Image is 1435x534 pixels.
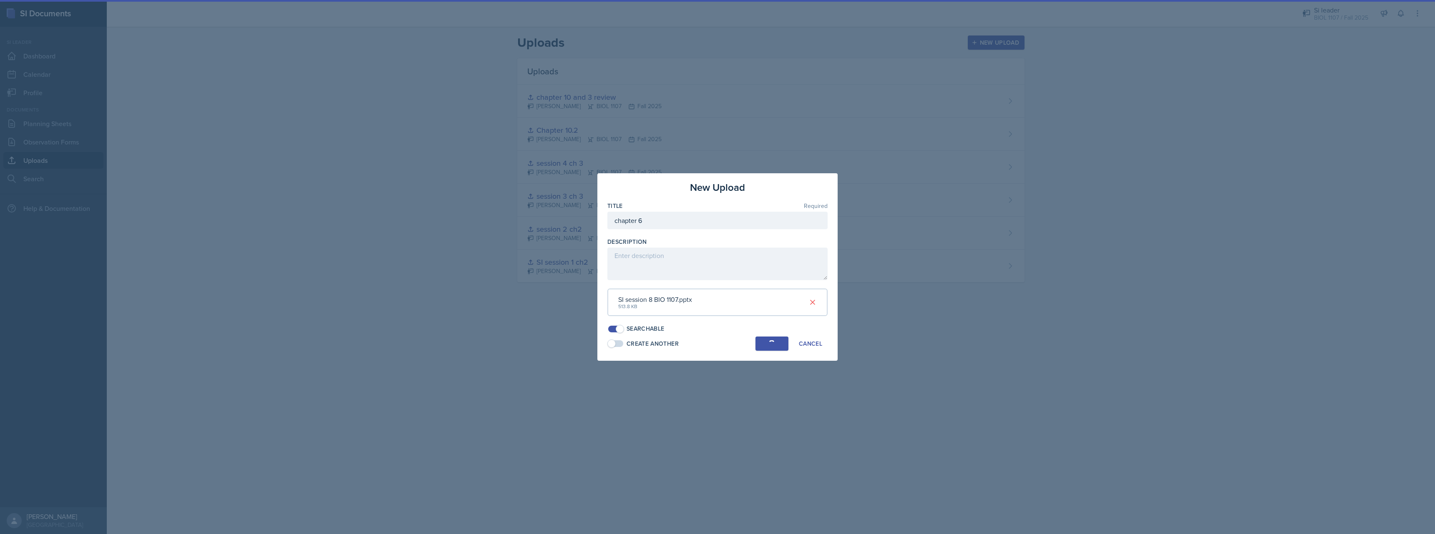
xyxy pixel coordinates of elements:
[627,324,665,333] div: Searchable
[607,212,828,229] input: Enter title
[804,203,828,209] span: Required
[607,202,623,210] label: Title
[690,180,745,195] h3: New Upload
[793,337,828,351] button: Cancel
[618,294,692,304] div: SI session 8 BIO 1107.pptx
[618,303,692,310] div: 513.8 KB
[607,238,647,246] label: Description
[799,340,822,347] div: Cancel
[627,339,679,348] div: Create Another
